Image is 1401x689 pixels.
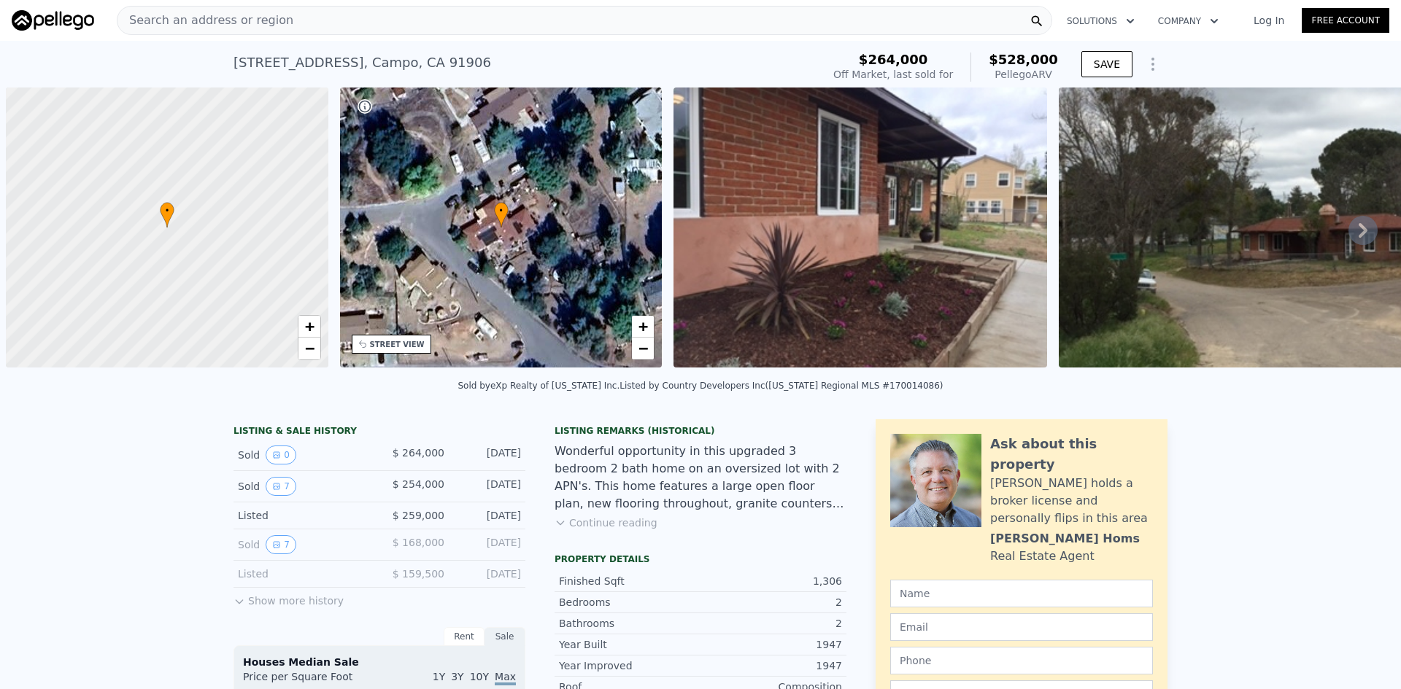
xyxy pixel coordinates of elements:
[989,67,1058,82] div: Pellego ARV
[990,475,1153,527] div: [PERSON_NAME] holds a broker license and personally flips in this area
[700,595,842,610] div: 2
[393,478,444,490] span: $ 254,000
[393,447,444,459] span: $ 264,000
[632,316,654,338] a: Zoom in
[238,508,368,523] div: Listed
[632,338,654,359] a: Zoom out
[495,671,516,685] span: Max
[393,568,444,580] span: $ 159,500
[433,671,445,682] span: 1Y
[444,627,485,646] div: Rent
[458,381,620,391] div: Sold by eXp Realty of [US_STATE] Inc .
[559,616,700,631] div: Bathrooms
[456,535,521,554] div: [DATE]
[233,425,525,440] div: LISTING & SALE HISTORY
[117,12,293,29] span: Search an address or region
[456,567,521,581] div: [DATE]
[1055,8,1146,34] button: Solutions
[990,530,1140,548] div: [PERSON_NAME] Homs
[638,339,648,357] span: −
[451,671,463,682] span: 3Y
[266,535,296,554] button: View historical data
[1236,13,1302,28] a: Log In
[456,508,521,523] div: [DATE]
[1302,8,1389,33] a: Free Account
[1146,8,1230,34] button: Company
[700,616,842,631] div: 2
[393,537,444,548] span: $ 168,000
[160,202,174,227] div: •
[1081,51,1132,77] button: SAVE
[674,87,1047,367] img: Sale: 161675275 Parcel: 20132589
[456,477,521,496] div: [DATE]
[12,10,94,31] img: Pellego
[700,574,842,588] div: 1,306
[238,535,368,554] div: Sold
[304,317,314,335] span: +
[298,316,320,338] a: Zoom in
[304,339,314,357] span: −
[485,627,525,646] div: Sale
[494,204,509,217] span: •
[559,637,700,652] div: Year Built
[833,67,953,82] div: Off Market, last sold for
[238,477,368,496] div: Sold
[638,317,648,335] span: +
[555,515,657,530] button: Continue reading
[859,52,928,67] span: $264,000
[890,613,1153,641] input: Email
[990,434,1153,475] div: Ask about this property
[989,52,1058,67] span: $528,000
[555,443,846,513] div: Wonderful opportunity in this upgraded 3 bedroom 2 bath home on an oversized lot with 2 APN's. Th...
[266,477,296,496] button: View historical data
[559,658,700,673] div: Year Improved
[890,647,1153,674] input: Phone
[494,202,509,227] div: •
[890,580,1153,607] input: Name
[555,553,846,565] div: Property details
[393,510,444,521] span: $ 259,000
[700,637,842,652] div: 1947
[266,445,296,464] button: View historical data
[238,567,368,581] div: Listed
[620,381,943,391] div: Listed by Country Developers Inc ([US_STATE] Regional MLS #170014086)
[298,338,320,359] a: Zoom out
[233,52,491,73] div: [STREET_ADDRESS] , Campo , CA 91906
[243,655,516,669] div: Houses Median Sale
[370,339,425,350] div: STREET VIEW
[1138,50,1167,79] button: Show Options
[990,548,1095,565] div: Real Estate Agent
[160,204,174,217] span: •
[456,445,521,464] div: [DATE]
[238,445,368,464] div: Sold
[233,588,344,608] button: Show more history
[559,574,700,588] div: Finished Sqft
[559,595,700,610] div: Bedrooms
[555,425,846,437] div: Listing Remarks (Historical)
[470,671,489,682] span: 10Y
[700,658,842,673] div: 1947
